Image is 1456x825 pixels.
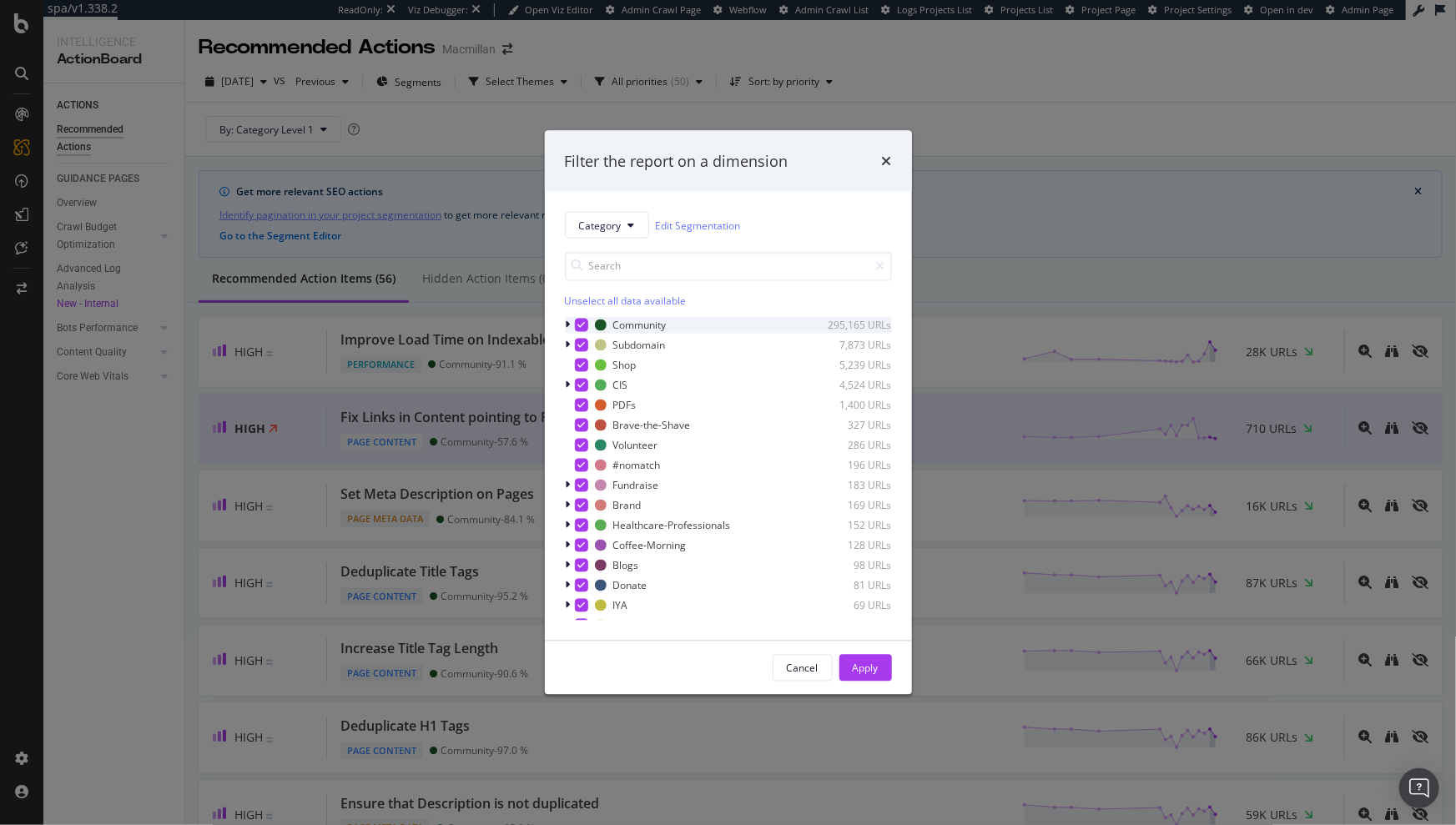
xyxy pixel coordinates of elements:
div: 69 URLs [810,598,892,612]
div: 327 URLs [810,418,892,432]
div: Fundraise [613,478,659,492]
div: 152 URLs [810,518,892,532]
div: 286 URLs [810,438,892,452]
button: Cancel [773,655,833,682]
div: 4,524 URLs [810,378,892,392]
div: CV19 [613,618,637,632]
div: 196 URLs [810,458,892,472]
div: 81 URLs [810,578,892,592]
div: Healthcare-Professionals [613,518,731,532]
div: Brave-the-Shave [613,418,691,432]
div: Shop [613,358,637,372]
div: Blogs [613,558,639,572]
div: Subdomain [613,338,666,352]
div: times [882,150,892,172]
div: Volunteer [613,438,658,452]
div: 169 URLs [810,498,892,512]
input: Search [565,252,892,281]
div: Cancel [787,661,819,675]
div: 98 URLs [810,558,892,572]
a: Edit Segmentation [656,216,741,234]
div: modal [545,130,912,695]
button: Apply [839,655,892,682]
span: Category [579,218,622,232]
div: Unselect all data available [565,294,892,309]
div: 295,165 URLs [810,318,892,332]
div: Filter the report on a dimension [565,150,788,172]
div: Open Intercom Messenger [1399,768,1439,808]
div: 183 URLs [810,478,892,492]
div: 7,873 URLs [810,338,892,352]
div: 128 URLs [810,538,892,552]
div: Community [613,318,667,332]
div: CIS [613,378,628,392]
div: Donate [613,578,647,592]
button: Category [565,212,649,239]
div: IYA [613,598,628,612]
div: 5,239 URLs [810,358,892,372]
div: Coffee-Morning [613,538,687,552]
div: 42 URLs [810,618,892,632]
div: Apply [853,661,879,675]
div: #nomatch [613,458,661,472]
div: Brand [613,498,642,512]
div: PDFs [613,398,637,412]
div: 1,400 URLs [810,398,892,412]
